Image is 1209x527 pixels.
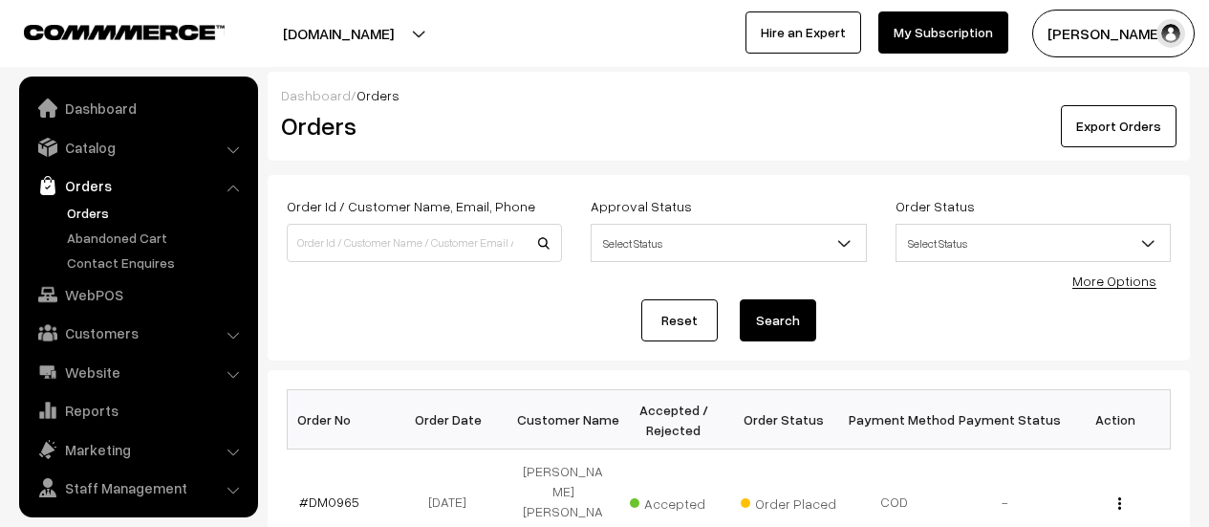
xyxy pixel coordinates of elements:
label: Order Status [896,196,975,216]
th: Action [1060,390,1171,450]
span: Select Status [896,227,1170,260]
label: Order Id / Customer Name, Email, Phone [287,196,535,216]
button: Search [740,299,816,341]
label: Approval Status [591,196,692,216]
a: Catalog [24,130,251,165]
a: Marketing [24,432,251,467]
h2: Orders [281,111,560,141]
a: Dashboard [24,91,251,125]
img: COMMMERCE [24,25,225,39]
span: Order Placed [741,489,836,514]
img: user [1156,19,1185,48]
a: Customers [24,316,251,350]
a: COMMMERCE [24,19,191,42]
a: Dashboard [281,87,351,103]
a: More Options [1072,273,1156,289]
span: Select Status [896,224,1171,262]
a: #DM0965 [299,494,359,510]
input: Order Id / Customer Name / Customer Email / Customer Phone [287,224,562,262]
button: [DOMAIN_NAME] [216,10,461,57]
a: Orders [62,203,251,223]
a: Contact Enquires [62,253,251,273]
th: Order Status [729,390,840,450]
span: Accepted [630,489,725,514]
th: Order Date [398,390,508,450]
div: / [281,85,1177,105]
span: Select Status [592,227,865,260]
span: Orders [356,87,399,103]
span: Select Status [591,224,866,262]
a: Website [24,355,251,389]
a: My Subscription [878,11,1008,54]
a: Abandoned Cart [62,228,251,248]
th: Payment Status [950,390,1061,450]
th: Accepted / Rejected [618,390,729,450]
a: Reports [24,393,251,428]
img: Menu [1118,497,1121,510]
th: Customer Name [508,390,619,450]
button: [PERSON_NAME] [1032,10,1195,57]
a: Orders [24,168,251,203]
a: Reset [641,299,718,341]
th: Order No [288,390,399,450]
a: Staff Management [24,471,251,505]
th: Payment Method [839,390,950,450]
a: Hire an Expert [745,11,861,54]
button: Export Orders [1061,105,1177,147]
a: WebPOS [24,277,251,312]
